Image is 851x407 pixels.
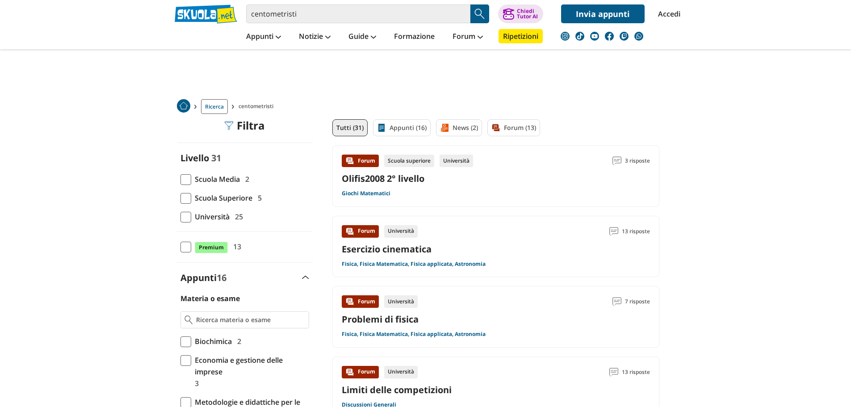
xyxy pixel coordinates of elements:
[342,190,390,197] a: Giochi Matematici
[392,29,437,45] a: Formazione
[224,121,233,130] img: Filtra filtri mobile
[346,29,378,45] a: Guide
[234,336,241,347] span: 2
[297,29,333,45] a: Notizie
[191,354,309,378] span: Economia e gestione delle imprese
[180,294,240,303] label: Materia o esame
[384,366,418,378] div: Università
[230,241,241,252] span: 13
[184,315,193,324] img: Ricerca materia o esame
[620,32,629,41] img: twitch
[450,29,485,45] a: Forum
[342,384,452,396] a: Limiti delle competizioni
[342,225,379,238] div: Forum
[491,123,500,132] img: Forum filtro contenuto
[191,378,199,389] span: 3
[384,295,418,308] div: Università
[498,4,543,23] button: ChiediTutor AI
[436,119,482,136] a: News (2)
[345,227,354,236] img: Forum contenuto
[612,156,621,165] img: Commenti lettura
[180,152,209,164] label: Livello
[470,4,489,23] button: Search Button
[605,32,614,41] img: facebook
[561,32,570,41] img: instagram
[634,32,643,41] img: WhatsApp
[612,297,621,306] img: Commenti lettura
[499,29,543,43] a: Ripetizioni
[609,227,618,236] img: Commenti lettura
[384,225,418,238] div: Università
[177,99,190,114] a: Home
[575,32,584,41] img: tiktok
[473,7,486,21] img: Cerca appunti, riassunti o versioni
[622,366,650,378] span: 13 risposte
[440,155,473,167] div: Università
[440,123,449,132] img: News filtro contenuto
[231,211,243,222] span: 25
[246,4,470,23] input: Cerca appunti, riassunti o versioni
[191,211,230,222] span: Università
[302,276,309,279] img: Apri e chiudi sezione
[180,272,226,284] label: Appunti
[177,99,190,113] img: Home
[345,297,354,306] img: Forum contenuto
[196,315,305,324] input: Ricerca materia o esame
[622,225,650,238] span: 13 risposte
[377,123,386,132] img: Appunti filtro contenuto
[561,4,645,23] a: Invia appunti
[342,366,379,378] div: Forum
[191,336,232,347] span: Biochimica
[342,155,379,167] div: Forum
[342,331,486,338] a: Fisica, Fisica Matematica, Fisica applicata, Astronomia
[590,32,599,41] img: youtube
[201,99,228,114] a: Ricerca
[244,29,283,45] a: Appunti
[191,173,240,185] span: Scuola Media
[191,192,252,204] span: Scuola Superiore
[373,119,431,136] a: Appunti (16)
[332,119,368,136] a: Tutti (31)
[342,243,432,255] a: Esercizio cinematica
[224,119,265,132] div: Filtra
[625,155,650,167] span: 3 risposte
[658,4,677,23] a: Accedi
[342,313,419,325] a: Problemi di fisica
[609,368,618,377] img: Commenti lettura
[625,295,650,308] span: 7 risposte
[342,260,486,268] a: Fisica, Fisica Matematica, Fisica applicata, Astronomia
[254,192,262,204] span: 5
[345,368,354,377] img: Forum contenuto
[217,272,226,284] span: 16
[345,156,354,165] img: Forum contenuto
[342,295,379,308] div: Forum
[195,242,228,253] span: Premium
[384,155,434,167] div: Scuola superiore
[342,172,424,185] a: Olifis2008 2° livello
[239,99,277,114] span: centometristi
[242,173,249,185] span: 2
[517,8,538,19] div: Chiedi Tutor AI
[211,152,221,164] span: 31
[487,119,540,136] a: Forum (13)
